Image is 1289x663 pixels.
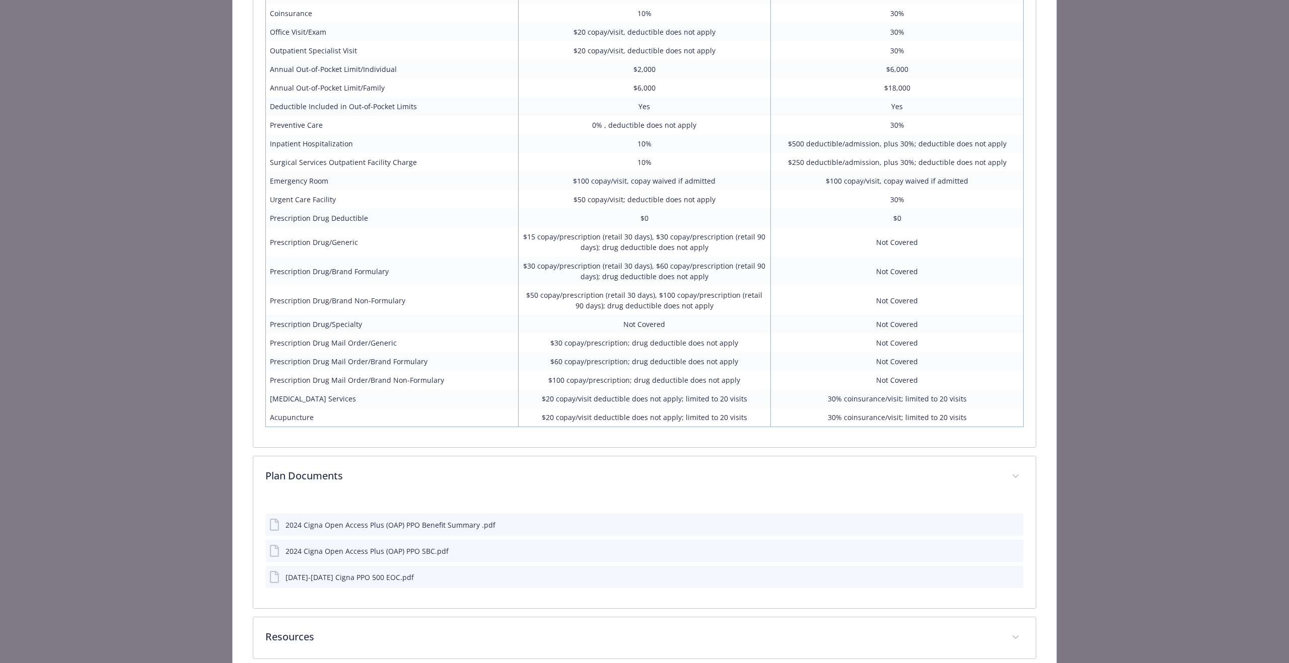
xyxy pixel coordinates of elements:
[771,97,1024,116] td: Yes
[285,572,414,583] div: [DATE]-[DATE] Cigna PPO 500 EOC.pdf
[265,97,518,116] td: Deductible Included in Out-of-Pocket Limits
[771,134,1024,153] td: $500 deductible/admission, plus 30%; deductible does not apply
[265,4,518,23] td: Coinsurance
[518,60,771,78] td: $2,000
[285,546,449,556] div: 2024 Cigna Open Access Plus (OAP) PPO SBC.pdf
[771,23,1024,41] td: 30%
[518,257,771,286] td: $30 copay/prescription (retail 30 days), $60 copay/prescription (retail 90 days); drug deductible...
[771,4,1024,23] td: 30%
[265,60,518,78] td: Annual Out-of-Pocket Limit/Individual
[265,78,518,97] td: Annual Out-of-Pocket Limit/Family
[518,23,771,41] td: $20 copay/visit, deductible does not apply
[265,41,518,60] td: Outpatient Specialist Visit
[1011,572,1020,583] button: preview file
[518,408,771,427] td: $20 copay/visit deductible does not apply; limited to 20 visits
[265,389,518,408] td: [MEDICAL_DATA] Services
[265,286,518,315] td: Prescription Drug/Brand Non-Formulary
[518,352,771,371] td: $60 copay/prescription; drug deductible does not apply
[771,408,1024,427] td: 30% coinsurance/visit; limited to 20 visits
[253,617,1036,658] div: Resources
[771,334,1024,352] td: Not Covered
[994,546,1002,556] button: download file
[265,408,518,427] td: Acupuncture
[994,520,1002,530] button: download file
[518,209,771,227] td: $0
[253,498,1036,608] div: Plan Documents
[771,60,1024,78] td: $6,000
[265,315,518,334] td: Prescription Drug/Specialty
[771,227,1024,257] td: Not Covered
[518,116,771,134] td: 0% , deductible does not apply
[518,41,771,60] td: $20 copay/visit, deductible does not apply
[265,227,518,257] td: Prescription Drug/Generic
[771,389,1024,408] td: 30% coinsurance/visit; limited to 20 visits
[253,456,1036,498] div: Plan Documents
[265,629,999,644] p: Resources
[265,334,518,352] td: Prescription Drug Mail Order/Generic
[518,371,771,389] td: $100 copay/prescription; drug deductible does not apply
[771,153,1024,172] td: $250 deductible/admission, plus 30%; deductible does not apply
[518,153,771,172] td: 10%
[771,41,1024,60] td: 30%
[265,190,518,209] td: Urgent Care Facility
[771,257,1024,286] td: Not Covered
[518,227,771,257] td: $15 copay/prescription (retail 30 days), $30 copay/prescription (retail 90 days); drug deductible...
[285,520,495,530] div: 2024 Cigna Open Access Plus (OAP) PPO Benefit Summary .pdf
[265,468,999,483] p: Plan Documents
[518,97,771,116] td: Yes
[265,371,518,389] td: Prescription Drug Mail Order/Brand Non-Formulary
[1011,546,1020,556] button: preview file
[265,23,518,41] td: Office Visit/Exam
[265,134,518,153] td: Inpatient Hospitalization
[518,389,771,408] td: $20 copay/visit deductible does not apply; limited to 20 visits
[771,116,1024,134] td: 30%
[518,190,771,209] td: $50 copay/visit; deductible does not apply
[265,352,518,371] td: Prescription Drug Mail Order/Brand Formulary
[771,78,1024,97] td: $18,000
[518,4,771,23] td: 10%
[771,286,1024,315] td: Not Covered
[771,172,1024,190] td: $100 copay/visit, copay waived if admitted
[518,334,771,352] td: $30 copay/prescription; drug deductible does not apply
[518,286,771,315] td: $50 copay/prescription (retail 30 days), $100 copay/prescription (retail 90 days); drug deductibl...
[771,209,1024,227] td: $0
[265,153,518,172] td: Surgical Services Outpatient Facility Charge
[265,172,518,190] td: Emergency Room
[265,257,518,286] td: Prescription Drug/Brand Formulary
[771,190,1024,209] td: 30%
[771,315,1024,334] td: Not Covered
[771,352,1024,371] td: Not Covered
[265,116,518,134] td: Preventive Care
[265,209,518,227] td: Prescription Drug Deductible
[518,78,771,97] td: $6,000
[518,172,771,190] td: $100 copay/visit, copay waived if admitted
[518,134,771,153] td: 10%
[994,572,1002,583] button: download file
[771,371,1024,389] td: Not Covered
[518,315,771,334] td: Not Covered
[1011,520,1020,530] button: preview file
